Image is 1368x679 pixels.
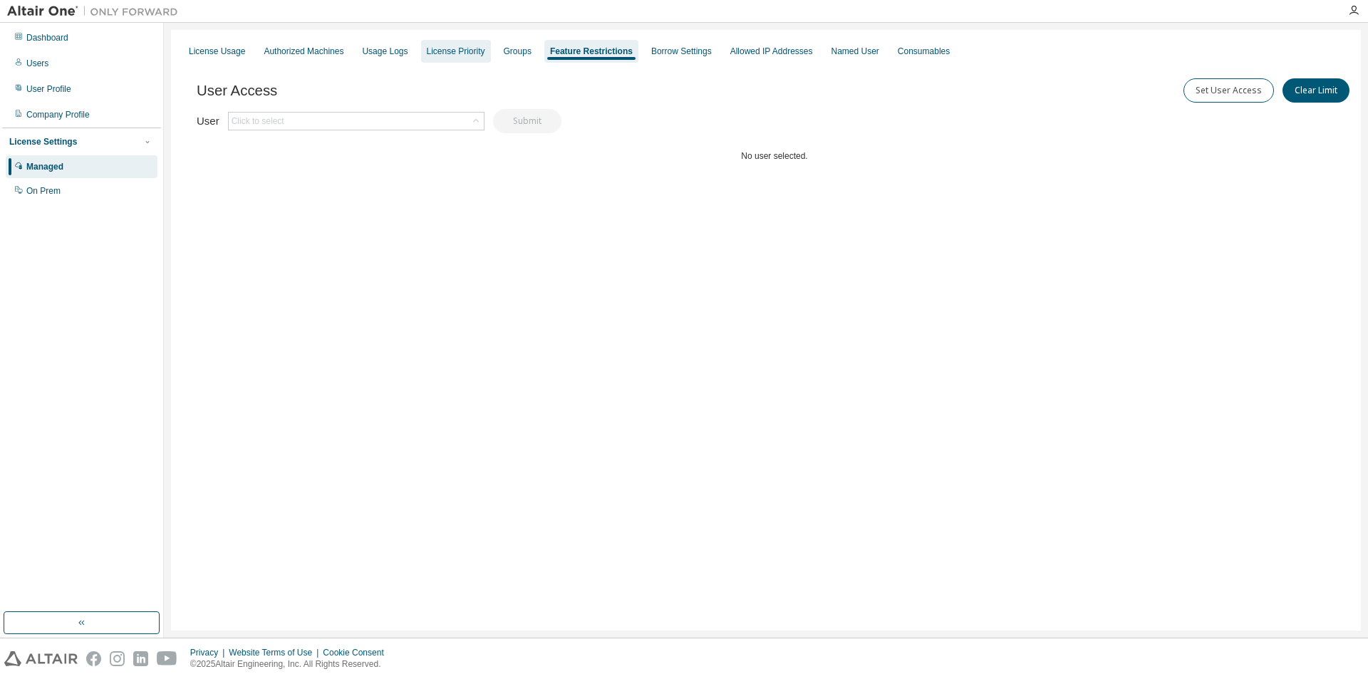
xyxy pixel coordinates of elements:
div: License Usage [189,46,245,57]
div: Click to select [229,113,484,130]
div: No user selected. [197,150,1352,162]
img: facebook.svg [86,651,101,666]
div: User Profile [26,83,71,95]
div: License Settings [9,136,77,147]
div: Groups [504,46,532,57]
div: Named User [831,46,879,57]
div: Allowed IP Addresses [730,46,813,57]
div: Usage Logs [362,46,408,57]
div: Authorized Machines [264,46,343,57]
div: Website Terms of Use [229,647,323,658]
img: youtube.svg [157,651,177,666]
div: Users [26,58,48,69]
img: Altair One [7,4,185,19]
div: Privacy [190,647,229,658]
div: Company Profile [26,109,90,120]
button: Submit [493,109,561,133]
div: Dashboard [26,32,68,43]
div: On Prem [26,185,61,197]
div: Feature Restrictions [550,46,633,57]
div: Cookie Consent [323,647,392,658]
div: Managed [26,161,63,172]
div: License Priority [427,46,485,57]
button: Set User Access [1183,78,1274,103]
img: instagram.svg [110,651,125,666]
span: User Access [197,83,277,99]
div: Borrow Settings [651,46,712,57]
div: Consumables [898,46,950,57]
img: linkedin.svg [133,651,148,666]
label: User [197,115,219,127]
button: Clear Limit [1282,78,1349,103]
img: altair_logo.svg [4,651,78,666]
p: © 2025 Altair Engineering, Inc. All Rights Reserved. [190,658,393,670]
div: Click to select [232,115,284,127]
